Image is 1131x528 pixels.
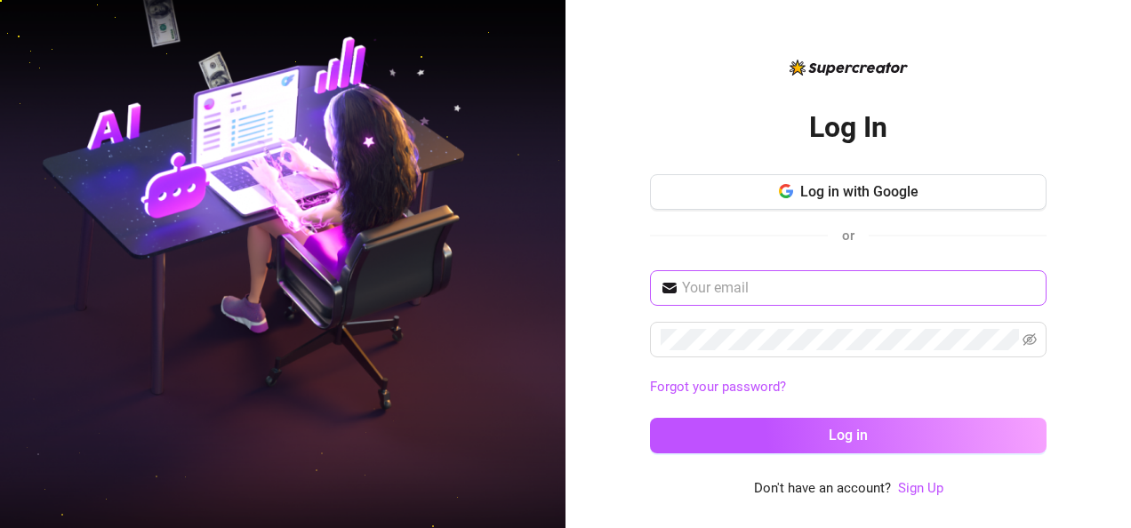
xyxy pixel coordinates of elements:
a: Forgot your password? [650,379,786,395]
a: Sign Up [898,480,943,496]
a: Sign Up [898,478,943,500]
span: eye-invisible [1023,332,1037,347]
img: logo-BBDzfeDw.svg [790,60,908,76]
span: or [842,228,854,244]
span: Log in [829,427,868,444]
a: Forgot your password? [650,377,1047,398]
span: Log in with Google [800,183,918,200]
input: Your email [682,277,1036,299]
button: Log in [650,418,1047,453]
span: Don't have an account? [754,478,891,500]
h2: Log In [809,109,887,146]
button: Log in with Google [650,174,1047,210]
